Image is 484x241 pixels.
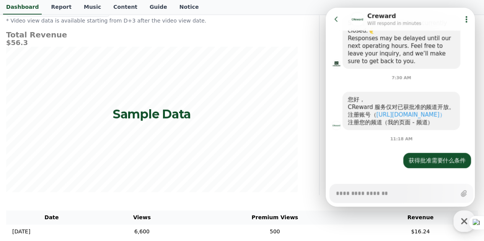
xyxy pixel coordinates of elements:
h5: $56.3 [6,39,298,47]
p: Sample Data [113,107,191,121]
th: Views [97,210,187,225]
th: Date [6,210,97,225]
h4: Total Revenue [6,31,298,39]
iframe: Channel chat [326,8,475,207]
td: 6,600 [97,225,187,239]
p: [DATE] [12,228,30,236]
td: $16.24 [363,225,478,239]
th: Revenue [363,210,478,225]
th: Premium Views [187,210,363,225]
p: * Video view data is available starting from D+3 after the video view date. [6,17,298,24]
td: 500 [187,225,363,239]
